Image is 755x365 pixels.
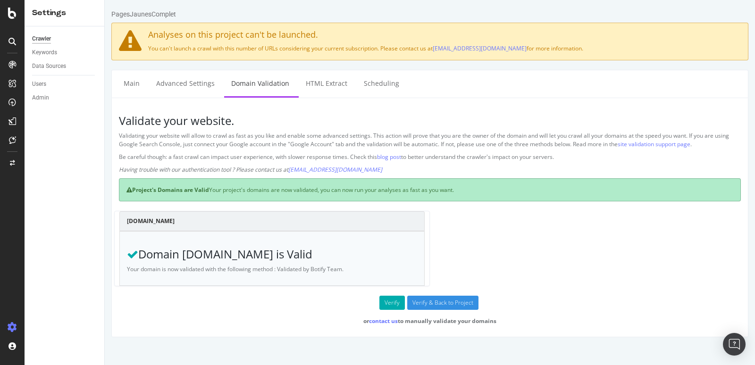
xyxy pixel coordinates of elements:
p: Your domain is now validated with the following method : Validated by Botify Team. [22,265,312,273]
div: Crawler [32,34,51,44]
div: Your project's domains are now validated, you can now run your analyses as fast as you want. [14,178,636,201]
p: Be careful though: a fast crawl can impact user experience, with slower response times. Check thi... [14,153,636,161]
p: You can't launch a crawl with this number of URLs considering your current subscription. Please c... [14,44,636,52]
a: [EMAIL_ADDRESS][DOMAIN_NAME] [328,44,422,52]
h4: [DOMAIN_NAME] [22,216,312,226]
a: Domain Validation [119,70,192,96]
a: blog post [272,153,296,161]
div: Settings [32,8,97,18]
a: Admin [32,93,98,103]
a: HTML Extract [194,70,250,96]
h3: Validate your website. [14,115,636,127]
a: contact us [264,317,293,325]
div: Admin [32,93,49,103]
a: Main [12,70,42,96]
div: Keywords [32,48,57,58]
h4: Analyses on this project can't be launched. [14,30,636,40]
a: [EMAIL_ADDRESS][DOMAIN_NAME] [184,166,277,174]
a: Crawler [32,34,98,44]
button: Verify [275,296,300,310]
a: site validation support page [513,140,586,148]
strong: or to manually validate your domains [259,317,392,325]
p: Validating your website will allow to crawl as fast as you like and enable some advanced settings... [14,132,636,148]
a: Scheduling [252,70,302,96]
a: Keywords [32,48,98,58]
div: Data Sources [32,61,66,71]
strong: Project's Domains are Valid [22,186,104,194]
div: PagesJaunesComplet [7,9,71,19]
div: Open Intercom Messenger [723,333,746,356]
em: Having trouble with our authentication tool ? Please contact us at [14,166,277,174]
h3: Domain [DOMAIN_NAME] is Valid [22,248,312,260]
input: Verify & Back to Project [302,296,374,310]
a: Advanced Settings [44,70,117,96]
div: Users [32,79,46,89]
a: Data Sources [32,61,98,71]
a: Users [32,79,98,89]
